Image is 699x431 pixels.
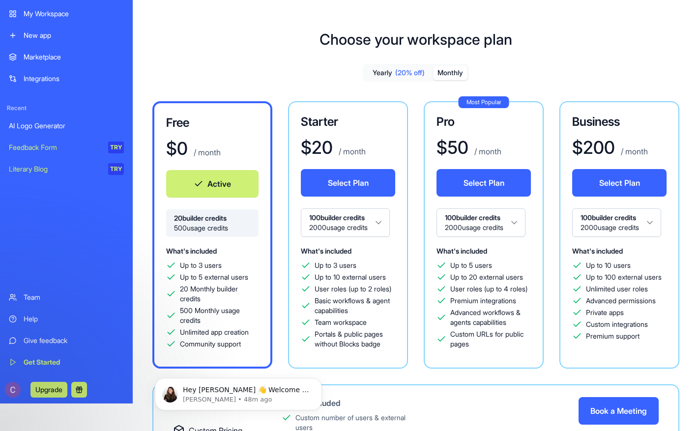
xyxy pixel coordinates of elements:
[586,296,656,306] span: Advanced permissions
[315,284,391,294] span: User roles (up to 2 roles)
[30,382,67,398] button: Upgrade
[180,260,222,270] span: Up to 3 users
[315,260,356,270] span: Up to 3 users
[437,247,487,255] span: What's included
[315,296,395,316] span: Basic workflows & agent capabilities
[450,296,516,306] span: Premium integrations
[586,272,662,282] span: Up to 100 external users
[3,287,130,307] a: Team
[166,115,259,131] h3: Free
[24,74,124,84] div: Integrations
[108,163,124,175] div: TRY
[433,66,467,80] button: Monthly
[180,327,249,337] span: Unlimited app creation
[301,169,395,197] button: Select Plan
[3,352,130,372] a: Get Started
[320,30,512,48] h1: Choose your workspace plan
[192,146,221,158] p: / month
[586,319,648,329] span: Custom integrations
[472,145,501,157] p: / month
[586,284,648,294] span: Unlimited user roles
[315,317,367,327] span: Team workspace
[450,308,531,327] span: Advanced workflows & agents capabilities
[586,260,631,270] span: Up to 10 users
[180,339,241,349] span: Community support
[3,138,130,157] a: Feedback FormTRY
[3,26,130,45] a: New app
[395,68,425,78] span: (20% off)
[3,309,130,329] a: Help
[3,331,130,350] a: Give feedback
[140,357,337,426] iframe: Intercom notifications message
[180,306,259,325] span: 500 Monthly usage credits
[450,260,492,270] span: Up to 5 users
[24,336,124,345] div: Give feedback
[586,331,640,341] span: Premium support
[459,96,509,108] div: Most Popular
[619,145,648,157] p: / month
[166,170,259,198] button: Active
[9,121,124,131] div: AI Logo Generator
[24,292,124,302] div: Team
[586,308,624,317] span: Private apps
[315,272,386,282] span: Up to 10 external users
[180,272,248,282] span: Up to 5 external users
[3,4,130,24] a: My Workspace
[450,272,523,282] span: Up to 20 external users
[24,30,124,40] div: New app
[3,69,130,88] a: Integrations
[174,223,251,233] span: 500 usage credits
[3,159,130,179] a: Literary BlogTRY
[301,114,395,130] h3: Starter
[3,104,130,112] span: Recent
[3,47,130,67] a: Marketplace
[9,143,101,152] div: Feedback Form
[24,9,124,19] div: My Workspace
[3,116,130,136] a: AI Logo Generator
[315,329,395,349] span: Portals & public pages without Blocks badge
[364,66,433,80] button: Yearly
[572,138,615,157] h1: $ 200
[24,314,124,324] div: Help
[301,138,333,157] h1: $ 20
[30,384,67,394] a: Upgrade
[450,284,527,294] span: User roles (up to 4 roles)
[337,145,366,157] p: / month
[9,164,101,174] div: Literary Blog
[5,382,21,398] img: ACg8ocLIrKagOJmMU69e75RpOfqZbIkXYd4ylBp7F8qXmRv_JHIlrg=s96-c
[572,114,667,130] h3: Business
[437,169,531,197] button: Select Plan
[24,357,124,367] div: Get Started
[572,169,667,197] button: Select Plan
[166,139,188,158] h1: $ 0
[450,329,531,349] span: Custom URLs for public pages
[301,247,351,255] span: What's included
[282,397,419,409] div: What's included
[572,247,623,255] span: What's included
[174,213,251,223] span: 20 builder credits
[437,114,531,130] h3: Pro
[579,397,659,425] button: Book a Meeting
[108,142,124,153] div: TRY
[166,247,217,255] span: What's included
[180,284,259,304] span: 20 Monthly builder credits
[437,138,468,157] h1: $ 50
[24,52,124,62] div: Marketplace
